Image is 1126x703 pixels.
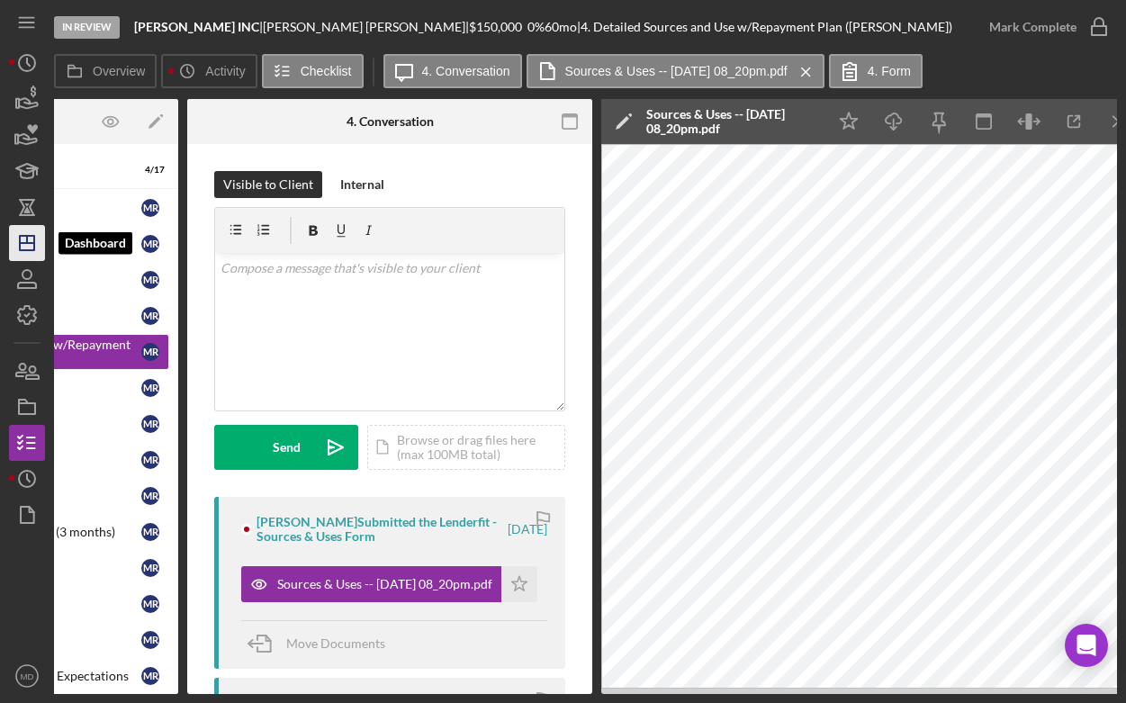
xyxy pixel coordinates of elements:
div: Sources & Uses -- [DATE] 08_20pm.pdf [646,107,817,136]
div: Visible to Client [223,171,313,198]
div: | [134,20,263,34]
span: Move Documents [286,635,385,651]
b: [PERSON_NAME] INC [134,19,259,34]
time: 2025-08-16 00:20 [508,522,547,536]
button: Sources & Uses -- [DATE] 08_20pm.pdf [527,54,824,88]
div: M R [141,271,159,289]
div: M R [141,523,159,541]
button: Send [214,425,358,470]
div: M R [141,667,159,685]
label: Overview [93,64,145,78]
div: M R [141,415,159,433]
div: M R [141,235,159,253]
div: 0 % [527,20,545,34]
div: M R [141,343,159,361]
div: M R [141,595,159,613]
button: MD [9,658,45,694]
button: Sources & Uses -- [DATE] 08_20pm.pdf [241,566,537,602]
div: Internal [340,171,384,198]
div: M R [141,307,159,325]
label: Checklist [301,64,352,78]
div: 4 / 17 [132,165,165,176]
button: Visible to Client [214,171,322,198]
div: Open Intercom Messenger [1065,624,1108,667]
div: M R [141,631,159,649]
div: [PERSON_NAME] Submitted the Lenderfit - Sources & Uses Form [257,515,505,544]
div: M R [141,199,159,217]
div: In Review [54,16,120,39]
label: 4. Conversation [422,64,510,78]
div: [PERSON_NAME] [PERSON_NAME] | [263,20,469,34]
button: Move Documents [241,621,403,666]
div: M R [141,559,159,577]
button: Overview [54,54,157,88]
div: Send [273,425,301,470]
label: Activity [205,64,245,78]
button: 4. Form [829,54,923,88]
label: 4. Form [868,64,911,78]
button: Activity [161,54,257,88]
span: $150,000 [469,19,522,34]
div: 60 mo [545,20,577,34]
button: Checklist [262,54,364,88]
div: 4. Conversation [347,114,434,129]
div: M R [141,487,159,505]
label: Sources & Uses -- [DATE] 08_20pm.pdf [565,64,788,78]
button: Internal [331,171,393,198]
text: MD [21,671,34,681]
div: Mark Complete [989,9,1076,45]
div: | 4. Detailed Sources and Use w/Repayment Plan ([PERSON_NAME]) [577,20,952,34]
div: Sources & Uses -- [DATE] 08_20pm.pdf [277,577,492,591]
button: 4. Conversation [383,54,522,88]
div: M R [141,379,159,397]
button: Mark Complete [971,9,1117,45]
div: M R [141,451,159,469]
